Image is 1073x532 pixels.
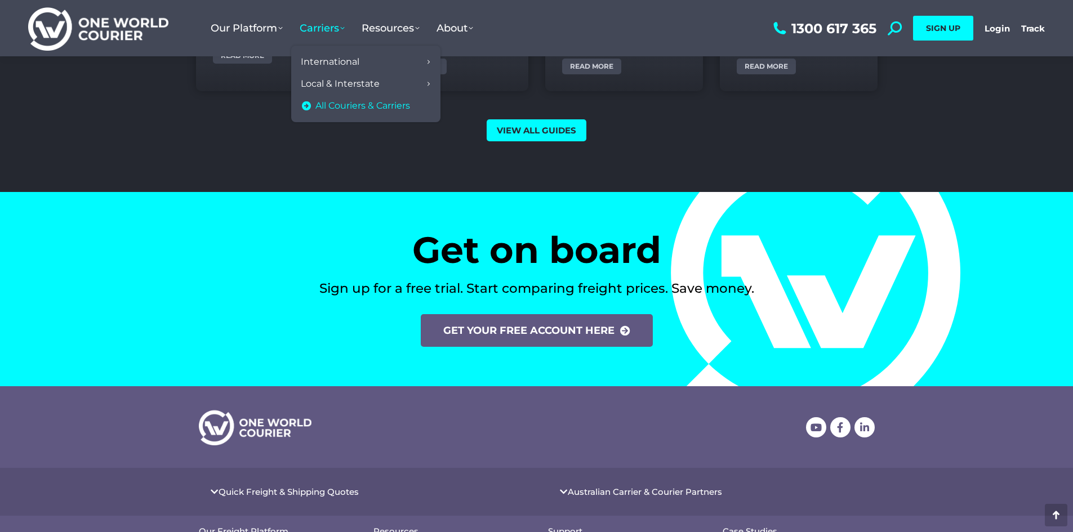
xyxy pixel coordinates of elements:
[562,59,621,74] a: Read more
[353,11,428,46] a: Resources
[315,100,410,112] span: All Couriers & Carriers
[199,279,875,297] h3: Sign up for a free trial. Start comparing freight prices. Save money.
[428,11,482,46] a: About
[199,231,875,268] h2: Get on board
[300,22,345,34] span: Carriers
[297,73,435,95] a: Local & Interstate
[1021,23,1045,34] a: Track
[568,488,722,496] a: Australian Carrier & Courier Partners
[437,22,473,34] span: About
[301,78,380,90] span: Local & Interstate
[297,51,435,73] a: International
[219,488,359,496] a: Quick Freight & Shipping Quotes
[913,16,973,41] a: SIGN UP
[926,23,960,33] span: SIGN UP
[297,95,435,117] a: All Couriers & Carriers
[421,314,653,347] a: Get your free account here
[301,56,359,68] span: International
[28,6,168,51] img: One World Courier
[737,59,796,74] a: Read more
[211,22,283,34] span: Our Platform
[985,23,1010,34] a: Login
[202,11,291,46] a: Our Platform
[291,11,353,46] a: Carriers
[362,22,420,34] span: Resources
[487,119,586,141] a: View all guides
[771,21,876,35] a: 1300 617 365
